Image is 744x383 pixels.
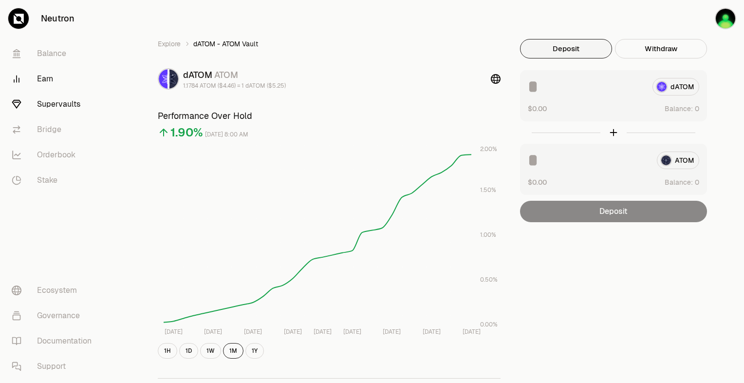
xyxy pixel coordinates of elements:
tspan: [DATE] [314,328,332,336]
span: Balance: [665,177,693,187]
span: dATOM - ATOM Vault [193,39,258,49]
button: 1D [179,343,198,359]
a: Bridge [4,117,105,142]
tspan: [DATE] [244,328,262,336]
a: Documentation [4,328,105,354]
tspan: 0.00% [480,321,498,328]
a: Balance [4,41,105,66]
div: 1.1784 ATOM ($4.46) = 1 dATOM ($5.25) [183,82,286,90]
tspan: [DATE] [343,328,361,336]
span: ATOM [214,69,238,80]
div: 1.90% [170,125,203,140]
button: $0.00 [528,177,547,187]
a: Stake [4,168,105,193]
div: [DATE] 8:00 AM [205,129,248,140]
a: Ecosystem [4,278,105,303]
button: Deposit [520,39,612,58]
tspan: 1.50% [480,186,496,194]
tspan: [DATE] [204,328,222,336]
button: $0.00 [528,103,547,114]
tspan: [DATE] [423,328,441,336]
tspan: 0.50% [480,276,498,284]
nav: breadcrumb [158,39,501,49]
button: 1Y [245,343,264,359]
a: Support [4,354,105,379]
span: Balance: [665,104,693,114]
img: ATOM Logo [169,69,178,89]
h3: Performance Over Hold [158,109,501,123]
img: dATOM Logo [159,69,167,89]
tspan: [DATE] [165,328,183,336]
tspan: [DATE] [463,328,481,336]
button: 1W [200,343,221,359]
a: Earn [4,66,105,92]
img: Keplr [715,8,736,29]
div: dATOM [183,68,286,82]
tspan: 1.00% [480,231,496,239]
button: Withdraw [615,39,707,58]
tspan: [DATE] [284,328,302,336]
a: Supervaults [4,92,105,117]
tspan: [DATE] [383,328,401,336]
tspan: 2.00% [480,145,497,153]
button: 1H [158,343,177,359]
a: Orderbook [4,142,105,168]
a: Explore [158,39,181,49]
a: Governance [4,303,105,328]
button: 1M [223,343,243,359]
